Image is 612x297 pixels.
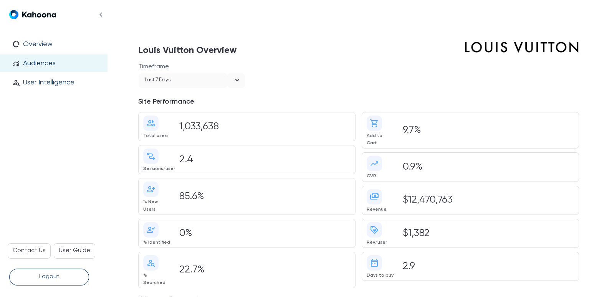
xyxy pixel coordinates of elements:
[59,246,90,256] p: User Guide
[12,59,20,67] span: monitoring
[143,148,159,164] span: conversion_path
[143,198,170,213] div: % New Users
[400,163,574,172] div: 0.9%
[145,76,170,86] div: Last 7 days
[13,246,46,256] p: Contact Us
[367,272,394,279] div: Days to buy
[143,239,170,246] div: % Identified
[367,156,382,171] span: trending_up
[8,243,51,259] a: Contact Us
[176,266,351,275] div: 22.7%
[176,122,351,132] div: 1,033,638
[176,229,351,238] div: 0%
[143,115,159,131] span: group
[143,165,170,173] div: Sessions/user
[223,76,224,84] input: Selected Last 7 days. Timeframe
[143,181,159,197] span: person_add
[400,262,574,271] div: 2.9
[367,222,382,238] span: loyalty
[9,40,117,48] a: data_usageOverview
[39,272,59,282] p: Logout
[143,132,170,140] div: Total users
[400,126,574,135] div: 9.7%
[23,59,56,68] p: Audiences
[9,59,117,68] a: monitoringAudiences
[138,37,444,62] h1: Louis Vuitton Overview
[143,272,170,287] div: % Searched
[464,38,579,56] img: 0
[400,196,574,205] div: $12,470,763
[54,243,95,259] a: User Guide
[138,94,579,112] h3: Site Performance
[367,115,382,131] span: shopping_cart
[9,78,117,87] a: person_searchUser Intelligence
[176,155,351,165] div: 2.4
[367,189,382,205] span: payments
[143,255,159,271] span: person_search
[367,173,394,180] div: CVR
[9,269,89,285] button: Logout
[367,132,394,147] div: Add to Cart
[367,206,394,213] div: Revenue
[9,10,56,19] img: Logo
[23,78,74,87] p: User Intelligence
[367,255,382,271] span: date_range
[23,40,53,48] p: Overview
[233,76,242,85] svg: open
[143,222,159,238] span: person_check
[12,79,20,86] span: person_search
[138,63,169,71] p: Timeframe
[400,229,574,238] div: $1,382
[176,192,351,201] div: 85.6%
[12,40,20,48] span: data_usage
[367,239,394,246] div: Rev/user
